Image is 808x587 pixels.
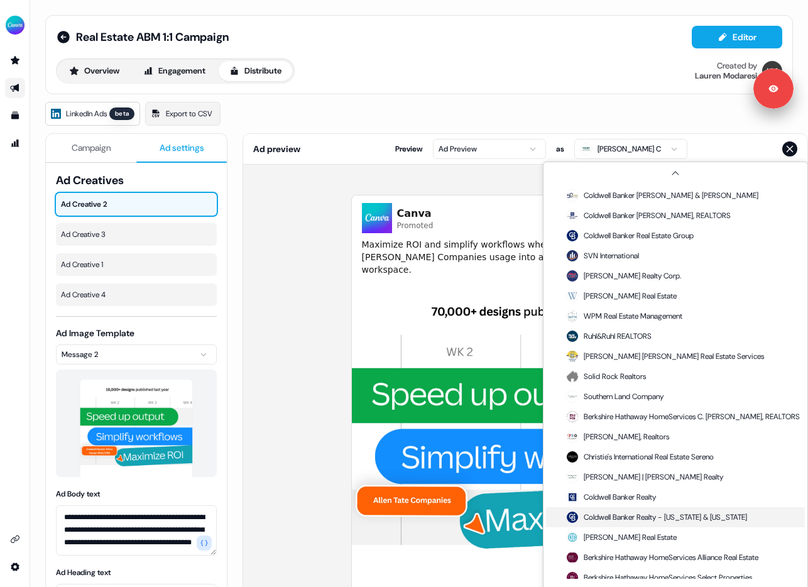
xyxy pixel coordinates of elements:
[566,431,669,443] div: [PERSON_NAME], Realtors
[566,290,677,302] div: [PERSON_NAME] Real Estate
[566,229,694,242] div: Coldwell Banker Real Estate Group
[566,310,682,322] div: WPM Real Estate Management
[566,471,723,483] div: [PERSON_NAME] | [PERSON_NAME] Realty
[566,270,681,282] div: [PERSON_NAME] Realty Corp.
[566,571,752,584] div: Berkshire Hathaway HomeServices Select Properties
[566,410,800,423] div: Berkshire Hathaway HomeServices C. [PERSON_NAME], REALTORS
[566,491,656,503] div: Coldwell Banker Realty
[566,451,714,463] div: Christie's International Real Estate Sereno
[566,250,639,262] div: SVN International
[566,189,758,202] div: Coldwell Banker [PERSON_NAME] & [PERSON_NAME]
[566,551,758,564] div: Berkshire Hathaway HomeServices Alliance Real Estate
[566,390,663,403] div: Southern Land Company
[566,209,731,222] div: Coldwell Banker [PERSON_NAME], REALTORS
[566,330,652,343] div: Ruhl&Ruhl REALTORS
[566,511,747,524] div: Coldwell Banker Realty - [US_STATE] & [US_STATE]
[566,370,646,383] div: Solid Rock Realtors
[566,531,677,544] div: [PERSON_NAME] Real Estate
[566,350,764,363] div: [PERSON_NAME] [PERSON_NAME] Real Estate Services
